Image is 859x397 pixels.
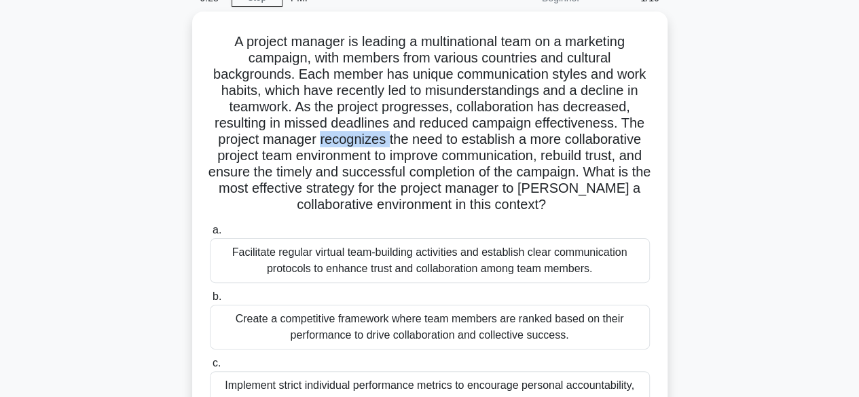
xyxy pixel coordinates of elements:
[210,305,650,349] div: Create a competitive framework where team members are ranked based on their performance to drive ...
[208,33,651,214] h5: A project manager is leading a multinational team on a marketing campaign, with members from vari...
[210,238,650,283] div: Facilitate regular virtual team-building activities and establish clear communication protocols t...
[213,357,221,368] span: c.
[213,224,221,235] span: a.
[213,290,221,302] span: b.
